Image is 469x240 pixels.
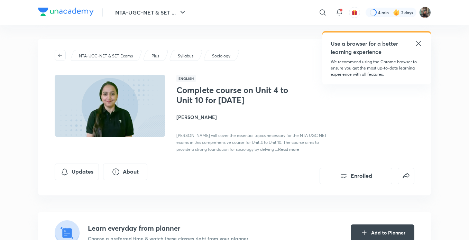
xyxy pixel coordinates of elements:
[419,7,431,18] img: Yashika Sanjay Hargunani
[176,75,196,82] span: English
[79,53,133,59] p: NTA-UGC-NET & SET Exams
[111,6,191,19] button: NTA-UGC-NET & SET ...
[177,53,195,59] a: Syllabus
[38,8,94,16] img: Company Logo
[150,53,160,59] a: Plus
[54,74,166,138] img: Thumbnail
[349,7,360,18] button: avatar
[211,53,232,59] a: Sociology
[88,223,248,233] h4: Learn everyday from planner
[78,53,134,59] a: NTA-UGC-NET & SET Exams
[351,9,358,16] img: avatar
[393,9,400,16] img: streak
[178,53,193,59] p: Syllabus
[38,8,94,18] a: Company Logo
[320,168,392,184] button: Enrolled
[176,85,289,105] h1: Complete course on Unit 4 to Unit 10 for [DATE]
[176,133,327,152] span: [PERSON_NAME] will cover the essential topics necessary for the NTA UGC NET exams in this compreh...
[176,113,331,121] h4: [PERSON_NAME]
[278,146,299,152] span: Read more
[151,53,159,59] p: Plus
[103,164,147,180] button: About
[55,164,99,180] button: Updates
[331,59,423,77] p: We recommend using the Chrome browser to ensure you get the most up-to-date learning experience w...
[27,6,46,11] span: Support
[212,53,230,59] p: Sociology
[331,39,399,56] h5: Use a browser for a better learning experience
[398,168,414,184] button: false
